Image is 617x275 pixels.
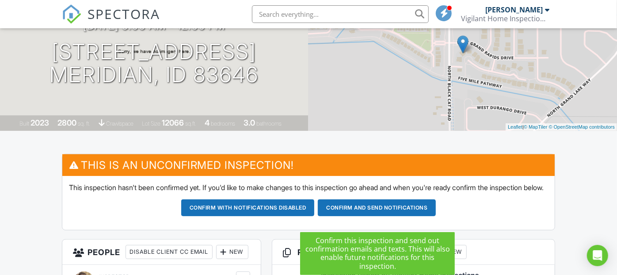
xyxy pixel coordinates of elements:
[69,183,548,192] p: This inspection hasn't been confirmed yet. If you'd like to make changes to this inspection go ah...
[549,124,615,130] a: © OpenStreetMap contributors
[58,118,77,127] div: 2800
[461,14,549,23] div: Vigilant Home Inspections LLC
[31,118,50,127] div: 2023
[272,240,555,265] h3: Reports
[126,245,213,259] div: Disable Client CC Email
[162,118,184,127] div: 12066
[524,124,548,130] a: © MapTiler
[62,12,160,31] a: SPECTORA
[343,245,385,259] div: Locked
[216,245,248,259] div: New
[388,245,431,259] div: Attach
[62,240,261,265] h3: People
[485,5,543,14] div: [PERSON_NAME]
[20,120,30,127] span: Built
[62,154,555,176] h3: This is an Unconfirmed Inspection!
[211,120,236,127] span: bedrooms
[257,120,282,127] span: bathrooms
[252,5,429,23] input: Search everything...
[205,118,210,127] div: 4
[186,120,197,127] span: sq.ft.
[318,199,436,216] button: Confirm and send notifications
[88,4,160,23] span: SPECTORA
[587,245,608,266] div: Open Intercom Messenger
[506,123,617,131] div: |
[508,124,522,130] a: Leaflet
[62,4,81,24] img: The Best Home Inspection Software - Spectora
[78,120,91,127] span: sq. ft.
[244,118,255,127] div: 3.0
[50,40,259,87] h1: [STREET_ADDRESS] Meridian, ID 83646
[434,245,467,259] div: New
[181,199,315,216] button: Confirm with notifications disabled
[107,120,134,127] span: crawlspace
[142,120,161,127] span: Lot Size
